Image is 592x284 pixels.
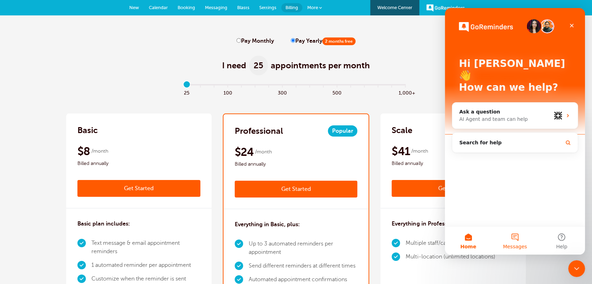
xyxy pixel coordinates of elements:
[149,5,168,10] span: Calendar
[330,88,344,96] span: 500
[328,125,357,137] span: Popular
[392,144,410,158] span: $41
[91,258,200,272] li: 1 automated reminder per appointment
[406,250,495,264] li: Multi-location (unlimited locations)
[445,8,585,255] iframe: Intercom live chat
[77,180,200,197] a: Get Started
[392,180,515,197] a: Get Started
[237,5,249,10] span: Blasts
[392,159,515,168] span: Billed annually
[281,3,302,12] a: Billing
[235,181,358,198] a: Get Started
[91,236,200,258] li: Text message & email appointment reminders
[221,88,235,96] span: 100
[236,38,274,44] label: Pay Monthly
[291,38,356,44] label: Pay Yearly
[77,144,90,158] span: $8
[77,220,130,228] h3: Basic plan includes:
[285,5,298,10] span: Billing
[392,125,412,136] h2: Scale
[322,37,356,45] span: 2 months free
[568,260,585,277] iframe: Intercom live chat
[235,125,283,137] h2: Professional
[249,56,268,75] span: 25
[222,60,246,71] span: I need
[307,5,318,10] span: More
[291,38,295,43] input: Pay Yearly2 months free
[91,147,108,155] span: /month
[249,237,358,259] li: Up to 3 automated reminders per appointment
[235,145,254,159] span: $24
[235,160,358,168] span: Billed annually
[399,88,412,96] span: 1,000+
[392,220,476,228] h3: Everything in Professional, plus:
[271,60,370,71] span: appointments per month
[249,259,358,273] li: Send different reminders at different times
[77,159,200,168] span: Billed annually
[178,5,195,10] span: Booking
[205,5,227,10] span: Messaging
[259,5,276,10] span: Settings
[129,5,139,10] span: New
[235,220,300,229] h3: Everything in Basic, plus:
[77,125,98,136] h2: Basic
[236,38,241,43] input: Pay Monthly
[180,88,194,96] span: 25
[406,236,495,250] li: Multiple staff/calendars (unlimited)
[276,88,289,96] span: 300
[255,148,272,156] span: /month
[411,147,428,155] span: /month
